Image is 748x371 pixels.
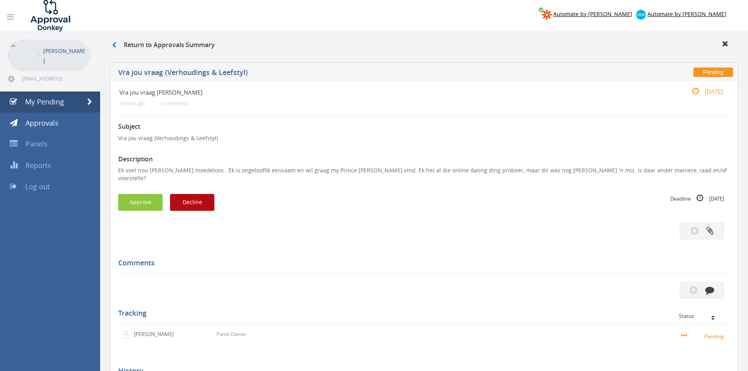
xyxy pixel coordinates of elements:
[161,101,192,106] small: 0 comments...
[43,46,86,66] p: [PERSON_NAME]
[118,309,724,317] h5: Tracking
[25,182,50,191] span: Log out
[216,331,246,338] p: Panel Owner
[670,194,724,203] small: Deadline [DATE]
[118,259,724,267] h5: Comments
[679,313,724,319] div: Status
[118,134,730,142] p: Vra jou vraag (Verhoudings & Leefstyl)
[553,10,632,18] span: Automate by [PERSON_NAME]
[684,87,723,96] small: [DATE]
[170,194,214,211] button: Decline
[118,194,163,211] button: Approve
[112,42,215,49] h3: Return to Approvals Summary
[118,69,548,79] h5: Vra jou vraag (Verhoudings & Leefstyl)
[26,139,48,148] span: Panels
[681,332,726,340] small: Pending
[26,118,59,128] span: Approvals
[542,10,552,20] img: zapier-logomark.png
[118,156,730,163] h3: Description
[22,75,89,82] span: [EMAIL_ADDRESS][DOMAIN_NAME]
[122,331,134,338] img: user-icon.png
[134,331,179,338] p: [PERSON_NAME]
[119,101,145,106] small: 3 hours ago
[636,10,646,20] img: xero-logo.png
[693,68,733,77] span: Pending
[647,10,726,18] span: Automate by [PERSON_NAME]
[26,161,51,170] span: Reports
[119,89,627,96] h4: Vra jou vraag [PERSON_NAME]
[118,166,730,182] p: Ek voel nou [PERSON_NAME] moedeloos.. Ek is ongelooflik eensaam en wil graag my Prince [PERSON_NA...
[25,97,64,106] span: My Pending
[118,123,730,130] h3: Subject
